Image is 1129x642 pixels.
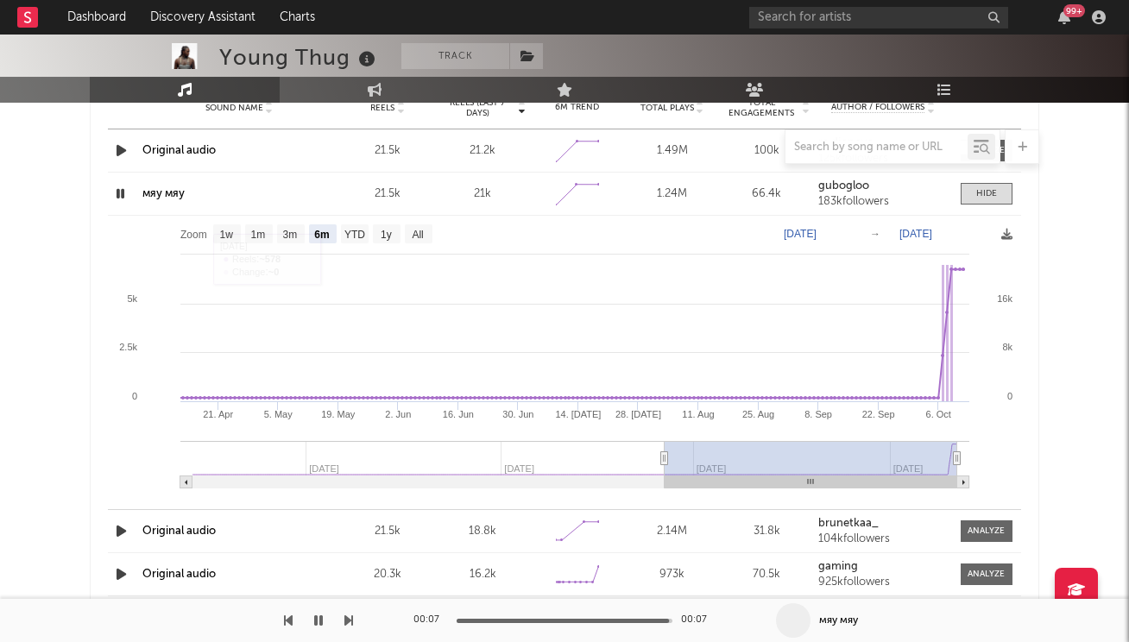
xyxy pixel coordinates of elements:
[724,186,810,203] div: 66.4k
[1058,10,1070,24] button: 99+
[862,409,895,419] text: 22. Sep
[818,180,948,192] a: gubogloo
[818,196,948,208] div: 183k followers
[142,526,216,537] a: Original audio
[742,409,774,419] text: 25. Aug
[818,518,879,529] strong: brunetkaa_
[818,561,948,573] a: gaming
[264,409,293,419] text: 5. May
[314,229,329,241] text: 6m
[119,342,137,352] text: 2.5k
[640,103,694,113] span: Total Plays
[412,229,423,241] text: All
[629,566,716,583] div: 973k
[534,101,621,114] div: 6M Trend
[615,409,661,419] text: 28. [DATE]
[681,610,716,631] div: 00:07
[180,229,207,241] text: Zoom
[443,409,474,419] text: 16. Jun
[997,293,1012,304] text: 16k
[682,409,714,419] text: 11. Aug
[870,228,880,240] text: →
[724,98,800,118] span: Total Engagements
[142,569,216,580] a: Original audio
[555,409,601,419] text: 14. [DATE]
[413,610,448,631] div: 00:07
[344,523,431,540] div: 21.5k
[127,293,137,304] text: 5k
[785,141,968,154] input: Search by song name or URL
[370,103,394,113] span: Reels
[724,523,810,540] div: 31.8k
[401,43,509,69] button: Track
[219,43,380,72] div: Young Thug
[629,186,716,203] div: 1.24M
[899,228,932,240] text: [DATE]
[724,566,810,583] div: 70.5k
[142,188,185,199] a: мяу мяу
[220,229,234,241] text: 1w
[818,518,948,530] a: brunetkaa_
[344,566,431,583] div: 20.3k
[1002,342,1012,352] text: 8k
[439,523,526,540] div: 18.8k
[784,228,817,240] text: [DATE]
[439,186,526,203] div: 21k
[831,102,924,113] span: Author / Followers
[629,523,716,540] div: 2.14M
[283,229,298,241] text: 3m
[804,409,832,419] text: 8. Sep
[502,409,533,419] text: 30. Jun
[1063,4,1085,17] div: 99 +
[321,409,356,419] text: 19. May
[385,409,411,419] text: 2. Jun
[439,98,515,118] span: Reels (last 7 days)
[926,409,951,419] text: 6. Oct
[344,186,431,203] div: 21.5k
[251,229,266,241] text: 1m
[132,391,137,401] text: 0
[1007,391,1012,401] text: 0
[439,566,526,583] div: 16.2k
[749,7,1008,28] input: Search for artists
[381,229,392,241] text: 1y
[818,533,948,545] div: 104k followers
[344,229,365,241] text: YTD
[205,103,263,113] span: Sound Name
[818,576,948,588] div: 925k followers
[818,180,869,192] strong: gubogloo
[818,561,858,572] strong: gaming
[819,613,858,628] div: мяу мяу
[203,409,233,419] text: 21. Apr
